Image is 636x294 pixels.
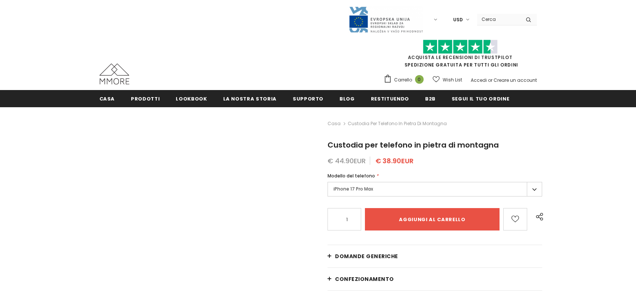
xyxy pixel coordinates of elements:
[131,90,160,107] a: Prodotti
[293,90,323,107] a: supporto
[375,156,414,165] span: € 38.90EUR
[494,77,537,83] a: Creare un account
[452,90,509,107] a: Segui il tuo ordine
[99,90,115,107] a: Casa
[453,16,463,24] span: USD
[384,74,427,86] a: Carrello 0
[328,268,542,290] a: CONFEZIONAMENTO
[371,90,409,107] a: Restituendo
[425,95,436,102] span: B2B
[328,182,542,196] label: iPhone 17 Pro Max
[328,119,341,128] a: Casa
[328,140,499,150] span: Custodia per telefono in pietra di montagna
[425,90,436,107] a: B2B
[348,16,423,22] a: Javni Razpis
[365,208,499,230] input: Aggiungi al carrello
[394,76,412,84] span: Carrello
[433,73,462,86] a: Wish List
[488,77,492,83] span: or
[339,90,355,107] a: Blog
[293,95,323,102] span: supporto
[423,40,498,54] img: Fidati di Pilot Stars
[176,90,207,107] a: Lookbook
[348,119,447,128] span: Custodia per telefono in pietra di montagna
[339,95,355,102] span: Blog
[408,54,513,61] a: Acquista le recensioni di TrustPilot
[99,64,129,84] img: Casi MMORE
[328,156,366,165] span: € 44.90EUR
[223,90,277,107] a: La nostra storia
[335,253,398,260] span: Domande generiche
[471,77,487,83] a: Accedi
[415,75,424,84] span: 0
[477,14,520,25] input: Search Site
[384,43,537,68] span: SPEDIZIONE GRATUITA PER TUTTI GLI ORDINI
[452,95,509,102] span: Segui il tuo ordine
[335,275,394,283] span: CONFEZIONAMENTO
[348,6,423,33] img: Javni Razpis
[223,95,277,102] span: La nostra storia
[371,95,409,102] span: Restituendo
[176,95,207,102] span: Lookbook
[328,245,542,267] a: Domande generiche
[328,173,375,179] span: Modello del telefono
[99,95,115,102] span: Casa
[131,95,160,102] span: Prodotti
[443,76,462,84] span: Wish List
